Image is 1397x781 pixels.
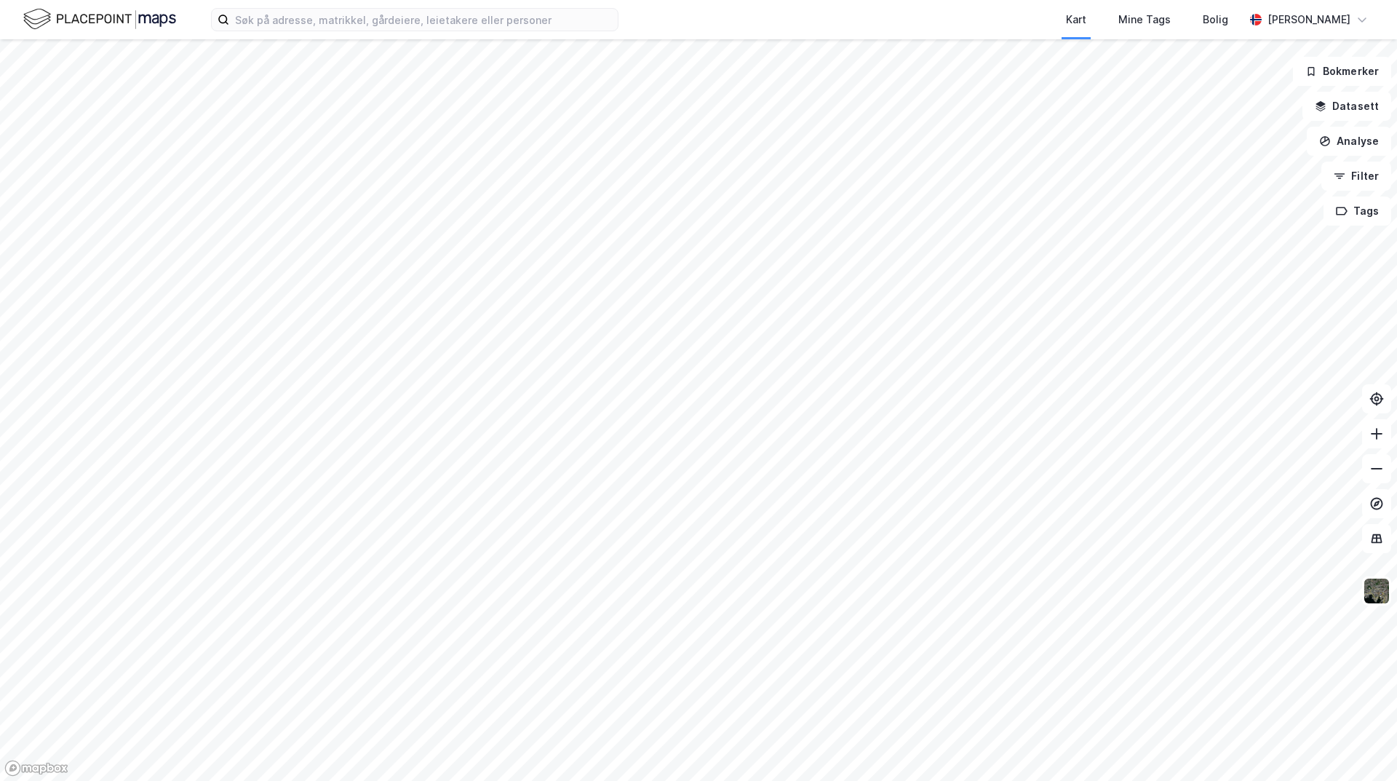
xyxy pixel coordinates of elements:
button: Analyse [1307,127,1391,156]
button: Bokmerker [1293,57,1391,86]
div: Bolig [1203,11,1228,28]
div: Kart [1066,11,1086,28]
div: [PERSON_NAME] [1267,11,1350,28]
a: Mapbox homepage [4,760,68,777]
iframe: Chat Widget [1324,711,1397,781]
div: Mine Tags [1118,11,1171,28]
input: Søk på adresse, matrikkel, gårdeiere, leietakere eller personer [229,9,618,31]
button: Tags [1324,197,1391,226]
img: logo.f888ab2527a4732fd821a326f86c7f29.svg [23,7,176,32]
button: Filter [1321,162,1391,191]
button: Datasett [1302,92,1391,121]
img: 9k= [1363,577,1390,605]
div: Kontrollprogram for chat [1324,711,1397,781]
